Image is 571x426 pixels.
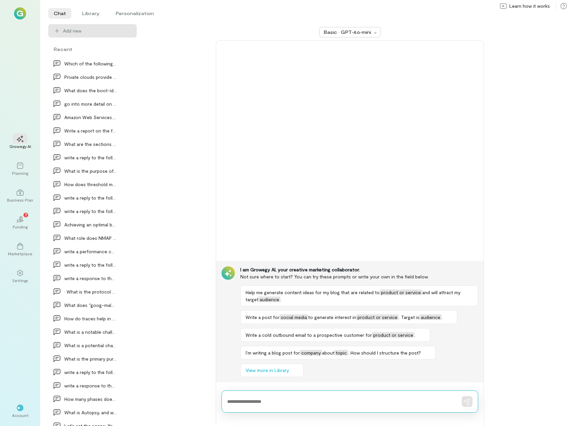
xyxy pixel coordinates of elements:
[64,328,117,335] div: What is a notable challenge associated with cloud…
[258,297,280,302] span: audience
[9,144,31,149] div: Growegy AI
[322,350,334,356] span: about
[8,264,32,288] a: Settings
[8,157,32,181] a: Planning
[372,332,415,338] span: product or service
[240,266,478,273] div: I am Growegy AI, your creative marketing collaborator.
[279,314,308,320] span: social media
[64,355,117,362] div: What is the primary purpose of chkrootkit and rkh…
[240,328,430,342] button: Write a cold outbound email to a prospective customer forproduct or service.
[64,288,117,295] div: • What is the protocol SSDP? Why would it be good…
[334,350,348,356] span: topic
[25,212,27,218] span: 7
[240,310,457,324] button: Write a post forsocial mediato generate interest inproduct or service. Target isaudience.
[64,141,117,148] div: What are the sections of the syslog file? How wou…
[246,314,279,320] span: Write a post for
[64,382,117,389] div: write a response to the following to include a fa…
[63,28,131,34] span: Add new
[246,289,380,295] span: Help me generate content ideas for my blog that are related to
[64,167,117,174] div: What is the purpose of SNORT rules in an Intrusio…
[240,273,478,280] div: Not sure where to start? You can try these prompts or write your own in the field below.
[64,208,117,215] div: write a reply to the following to include a fact…
[64,234,117,242] div: What role does NMAP play in incident response pro…
[13,224,27,229] div: Funding
[12,170,28,176] div: Planning
[442,314,443,320] span: .
[380,289,422,295] span: product or service
[64,127,117,134] div: Write a report on the following: Network Monitori…
[246,332,372,338] span: Write a cold outbound email to a prospective customer for
[356,314,399,320] span: product or service
[246,367,289,374] span: View more in Library
[240,364,304,377] button: View more in Library
[246,350,300,356] span: I’m writing a blog post for
[8,130,32,154] a: Growegy AI
[64,395,117,403] div: How many phases does the Abstract Digital Forensi…
[64,261,117,268] div: write a reply to the following to include a new f…
[300,350,322,356] span: company
[77,8,105,19] li: Library
[308,314,356,320] span: to generate interest in
[48,46,137,53] div: Recent
[415,332,416,338] span: .
[64,73,117,81] div: Private clouds provide exclusive use by a single…
[64,221,117,228] div: Achieving an optimal balance between security and…
[509,3,550,9] span: Learn how it works
[12,278,28,283] div: Settings
[64,87,117,94] div: What does the boot-id represent in the systemd jo…
[280,297,281,302] span: .
[48,8,71,19] li: Chat
[64,100,117,107] div: go into more detail on the following and provide…
[420,314,442,320] span: audience
[8,237,32,262] a: Marketplace
[64,315,117,322] div: How do traces help in understanding system behavi…
[348,350,421,356] span: . How should I structure the post?
[64,409,117,416] div: What is Autopsy, and what is its primary purpose…
[64,342,117,349] div: What is a potential challenge in cloud investigat…
[240,285,478,306] button: Help me generate content ideas for my blog that are related toproduct or serviceand will attract ...
[64,302,117,309] div: What does “goog-malware-shavar” mean inside the T…
[12,413,28,418] div: Account
[64,369,117,376] div: write a reply to the following to include a fact…
[8,184,32,208] a: Business Plan
[64,275,117,282] div: write a response to the following to include a fa…
[240,346,436,360] button: I’m writing a blog post forcompanyabouttopic. How should I structure the post?
[64,248,117,255] div: write a performance comments for an ITNC in the N…
[8,251,33,256] div: Marketplace
[64,60,117,67] div: Which of the following is NOT a fundamental under…
[64,194,117,201] div: write a reply to the following to include a new f…
[64,114,117,121] div: Amazon Web Services. (2023). Security in the AWS…
[64,154,117,161] div: write a reply to the following and include What a…
[7,197,33,203] div: Business Plan
[324,29,372,36] div: Basic · GPT‑4o‑mini
[8,211,32,235] a: Funding
[64,181,117,188] div: How does threshold monitoring work in anomaly det…
[399,314,420,320] span: . Target is
[110,8,159,19] li: Personalization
